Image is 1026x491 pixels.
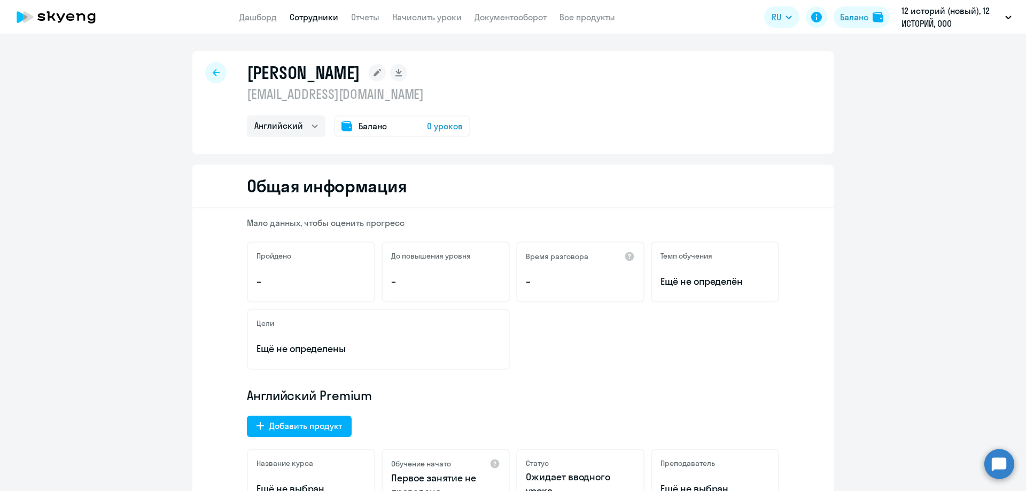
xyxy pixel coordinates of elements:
p: [EMAIL_ADDRESS][DOMAIN_NAME] [247,85,470,103]
h5: До повышения уровня [391,251,471,261]
span: RU [772,11,781,24]
h5: Преподаватель [660,458,715,468]
h1: [PERSON_NAME] [247,62,360,83]
h5: Цели [256,318,274,328]
a: Начислить уроки [392,12,462,22]
div: Баланс [840,11,868,24]
p: 12 историй (новый), 12 ИСТОРИЙ, ООО [901,4,1001,30]
button: 12 историй (новый), 12 ИСТОРИЙ, ООО [896,4,1017,30]
p: – [391,275,500,289]
button: RU [764,6,799,28]
p: – [526,275,635,289]
h5: Статус [526,458,549,468]
h2: Общая информация [247,175,407,197]
span: Ещё не определён [660,275,770,289]
h5: Название курса [256,458,313,468]
span: Баланс [359,120,387,133]
div: Добавить продукт [269,419,342,432]
span: 0 уроков [427,120,463,133]
h5: Пройдено [256,251,291,261]
img: balance [873,12,883,22]
h5: Обучение начато [391,459,451,469]
span: Английский Premium [247,387,372,404]
a: Все продукты [559,12,615,22]
p: Мало данных, чтобы оценить прогресс [247,217,779,229]
button: Балансbalance [834,6,890,28]
button: Добавить продукт [247,416,352,437]
a: Отчеты [351,12,379,22]
a: Документооборот [475,12,547,22]
h5: Темп обучения [660,251,712,261]
p: – [256,275,366,289]
p: Ещё не определены [256,342,500,356]
h5: Время разговора [526,252,588,261]
a: Сотрудники [290,12,338,22]
a: Дашборд [239,12,277,22]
